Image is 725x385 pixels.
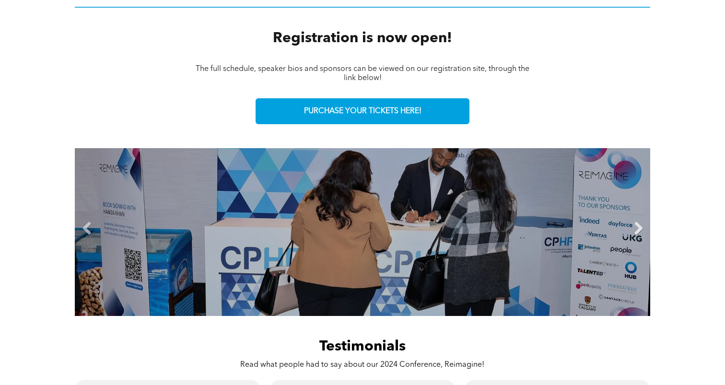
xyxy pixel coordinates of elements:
[80,222,94,236] a: Previous
[240,361,484,369] span: Read what people had to say about our 2024 Conference, Reimagine!
[256,98,469,124] a: PURCHASE YOUR TICKETS HERE!
[273,31,452,46] span: Registration is now open!
[196,65,529,82] span: The full schedule, speaker bios and sponsors can be viewed on our registration site, through the ...
[319,339,406,354] span: Testimonials
[631,222,645,236] a: Next
[304,107,421,116] span: PURCHASE YOUR TICKETS HERE!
